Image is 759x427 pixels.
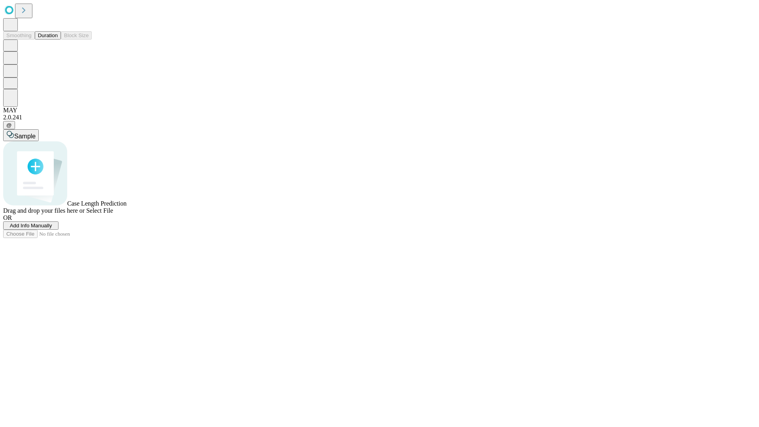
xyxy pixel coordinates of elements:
[3,207,85,214] span: Drag and drop your files here or
[3,129,39,141] button: Sample
[6,122,12,128] span: @
[14,133,36,140] span: Sample
[3,221,59,230] button: Add Info Manually
[3,31,35,40] button: Smoothing
[67,200,126,207] span: Case Length Prediction
[3,121,15,129] button: @
[35,31,61,40] button: Duration
[3,107,756,114] div: MAY
[3,214,12,221] span: OR
[61,31,92,40] button: Block Size
[86,207,113,214] span: Select File
[3,114,756,121] div: 2.0.241
[10,223,52,229] span: Add Info Manually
